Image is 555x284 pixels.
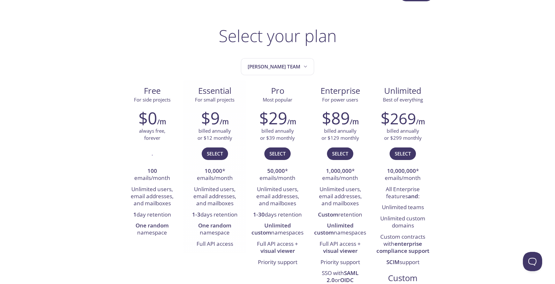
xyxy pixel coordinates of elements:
[332,149,348,158] span: Select
[251,166,304,184] li: * emails/month
[384,85,421,96] span: Unlimited
[147,167,157,174] strong: 100
[376,184,429,202] li: All Enterprise features :
[251,85,304,96] span: Pro
[188,184,241,209] li: Unlimited users, email addresses, and mailboxes
[269,149,286,158] span: Select
[314,239,367,257] li: Full API access +
[251,239,304,257] li: Full API access +
[318,211,338,218] strong: Custom
[267,167,285,174] strong: 50,000
[263,96,292,103] span: Most popular
[376,232,429,257] li: Custom contracts with
[220,116,229,127] h6: /m
[219,26,337,45] h1: Select your plan
[259,108,287,128] h2: $29
[126,220,179,239] li: namespace
[205,167,222,174] strong: 10,000
[264,147,291,160] button: Select
[251,220,304,239] li: namespaces
[126,166,179,184] li: emails/month
[390,147,416,160] button: Select
[287,116,296,127] h6: /m
[195,96,234,103] span: For small projects
[201,108,220,128] h2: $9
[416,116,425,127] h6: /m
[188,209,241,220] li: days retention
[251,222,291,236] strong: Unlimited custom
[248,62,309,71] span: [PERSON_NAME] team
[376,240,429,254] strong: enterprise compliance support
[376,166,429,184] li: * emails/month
[523,252,542,271] iframe: Help Scout Beacon - Open
[314,85,366,96] span: Enterprise
[327,147,353,160] button: Select
[192,211,200,218] strong: 1-3
[314,220,367,239] li: namespaces
[327,269,358,284] strong: SAML 2.0
[350,116,359,127] h6: /m
[314,257,367,268] li: Priority support
[251,184,304,209] li: Unlimited users, email addresses, and mailboxes
[189,85,241,96] span: Essential
[322,96,358,103] span: For power users
[202,147,228,160] button: Select
[384,128,422,141] p: billed annually or $299 monthly
[251,209,304,220] li: days retention
[314,184,367,209] li: Unlimited users, email addresses, and mailboxes
[376,202,429,213] li: Unlimited teams
[138,108,157,128] h2: $0
[395,149,411,158] span: Select
[260,128,295,141] p: billed annually or $39 monthly
[314,209,367,220] li: retention
[322,128,359,141] p: billed annually or $129 monthly
[322,108,350,128] h2: $89
[381,108,416,128] h2: $
[136,222,169,229] strong: One random
[251,257,304,268] li: Priority support
[126,85,178,96] span: Free
[314,166,367,184] li: * emails/month
[188,220,241,239] li: namespace
[390,108,416,129] span: 269
[386,258,400,266] strong: SCIM
[139,128,165,141] p: always free, forever
[253,211,265,218] strong: 1-30
[326,167,352,174] strong: 1,000,000
[260,247,295,254] strong: visual viewer
[133,211,137,218] strong: 1
[408,192,418,200] strong: and
[198,128,232,141] p: billed annually or $12 monthly
[188,166,241,184] li: * emails/month
[198,222,231,229] strong: One random
[207,149,223,158] span: Select
[241,58,314,75] button: Andres's team
[383,96,423,103] span: Best of everything
[323,247,357,254] strong: visual viewer
[188,239,241,250] li: Full API access
[387,167,416,174] strong: 10,000,000
[126,209,179,220] li: day retention
[340,276,354,284] strong: OIDC
[126,184,179,209] li: Unlimited users, email addresses, and mailboxes
[377,273,429,284] span: Custom
[134,96,171,103] span: For side projects
[157,116,166,127] h6: /m
[376,213,429,232] li: Unlimited custom domains
[376,257,429,268] li: support
[314,222,354,236] strong: Unlimited custom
